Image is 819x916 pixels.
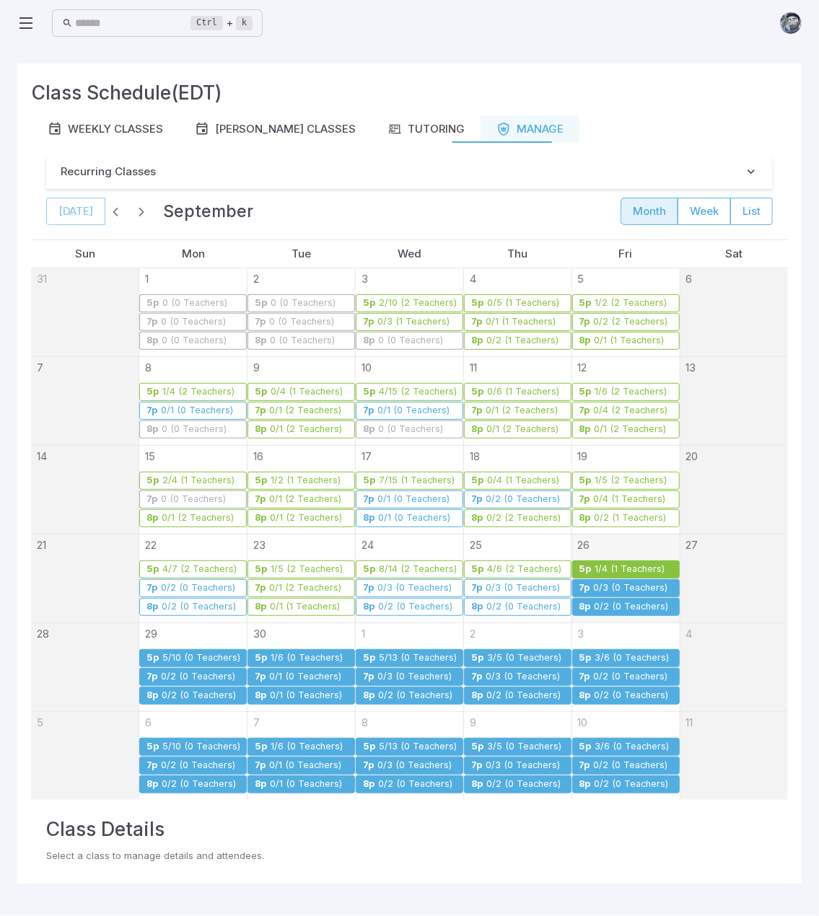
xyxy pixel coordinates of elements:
div: 2/10 (2 Teachers) [378,298,457,309]
td: September 28, 2025 [31,622,139,711]
div: 0/2 (0 Teachers) [594,690,670,701]
div: 1/5 (2 Teachers) [270,564,343,575]
td: September 20, 2025 [680,445,788,534]
a: Monday [176,240,211,268]
td: September 2, 2025 [248,268,356,356]
td: September 11, 2025 [463,356,571,445]
td: September 3, 2025 [356,268,464,356]
a: Wednesday [392,240,427,268]
div: 5/13 (0 Teachers) [378,653,457,664]
td: September 16, 2025 [248,445,356,534]
div: 8p [362,424,375,435]
kbd: k [236,16,253,30]
a: September 6, 2025 [680,268,693,287]
a: September 20, 2025 [680,446,698,464]
a: September 10, 2025 [356,357,372,376]
div: 0/2 (0 Teachers) [486,779,561,790]
a: September 24, 2025 [356,534,374,553]
div: 0/1 (2 Teachers) [268,405,342,416]
div: 8p [470,779,483,790]
button: Recurring Classes [46,154,773,189]
div: 5p [146,298,159,309]
div: 7p [254,405,266,416]
td: September 13, 2025 [680,356,788,445]
div: 0/3 (0 Teachers) [485,583,561,594]
div: 1/6 (2 Teachers) [595,387,668,397]
div: 0/1 (2 Teachers) [486,424,559,435]
div: 0/1 (2 Teachers) [269,513,343,524]
div: 8p [254,690,267,701]
div: 8p [579,513,592,524]
div: 5p [470,387,484,397]
a: October 4, 2025 [680,623,693,642]
a: Thursday [502,240,533,268]
div: 0 (0 Teachers) [377,335,444,346]
td: September 21, 2025 [31,534,139,622]
td: September 6, 2025 [680,268,788,356]
div: 8p [146,779,159,790]
div: 1/4 (1 Teachers) [595,564,666,575]
div: 8p [470,690,483,701]
a: October 3, 2025 [572,623,584,642]
td: September 19, 2025 [571,445,680,534]
div: 0/2 (1 Teachers) [594,513,667,524]
div: 4/15 (2 Teachers) [378,387,457,397]
div: 7p [254,317,266,327]
a: September 26, 2025 [572,534,590,553]
div: 0/1 (0 Teachers) [269,690,343,701]
div: 0/1 (2 Teachers) [594,424,667,435]
a: Friday [613,240,639,268]
div: 0/2 (0 Teachers) [160,583,236,594]
div: 0/1 (0 Teachers) [268,671,342,682]
button: [DATE] [46,198,105,225]
td: September 8, 2025 [139,356,248,445]
div: 7p [362,317,375,327]
td: September 26, 2025 [571,534,680,622]
div: 5p [579,387,592,397]
div: 0/2 (0 Teachers) [485,494,561,505]
h3: Class Details [46,814,773,843]
div: 5p [254,387,268,397]
td: September 1, 2025 [139,268,248,356]
a: September 4, 2025 [464,268,476,287]
div: 5p [254,653,268,664]
div: 0/1 (0 Teachers) [377,405,450,416]
div: 1/4 (2 Teachers) [162,387,235,397]
div: 0/2 (0 Teachers) [377,602,453,612]
div: 0/1 (2 Teachers) [161,513,235,524]
img: andrew.jpg [780,12,802,34]
div: 7p [470,405,483,416]
a: September 12, 2025 [572,357,587,376]
div: 5p [254,298,268,309]
td: September 9, 2025 [248,356,356,445]
button: list [730,198,773,225]
div: 0/1 (2 Teachers) [485,405,559,416]
div: 0 (0 Teachers) [268,317,335,327]
div: 8p [146,424,159,435]
td: October 3, 2025 [571,622,680,711]
div: 7p [254,671,266,682]
div: 0/4 (1 Teachers) [270,387,343,397]
div: 1/6 (0 Teachers) [270,653,343,664]
div: 7p [254,760,266,771]
div: 0/4 (1 Teachers) [593,494,667,505]
div: 5p [362,475,376,486]
div: 0/6 (1 Teachers) [486,387,560,397]
div: 5p [146,653,159,664]
div: 5p [362,741,376,752]
div: 0/2 (0 Teachers) [486,690,561,701]
a: September 17, 2025 [356,446,372,464]
a: September 27, 2025 [680,534,698,553]
a: Saturday [719,240,748,268]
a: September 7, 2025 [31,357,43,376]
a: Tuesday [286,240,317,268]
div: 0 (0 Teachers) [162,298,228,309]
td: September 25, 2025 [463,534,571,622]
a: October 9, 2025 [464,712,476,731]
td: September 12, 2025 [571,356,680,445]
div: 8p [362,779,375,790]
div: 7p [146,494,158,505]
a: August 31, 2025 [31,268,47,287]
div: 8p [470,335,483,346]
a: October 5, 2025 [31,712,43,731]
